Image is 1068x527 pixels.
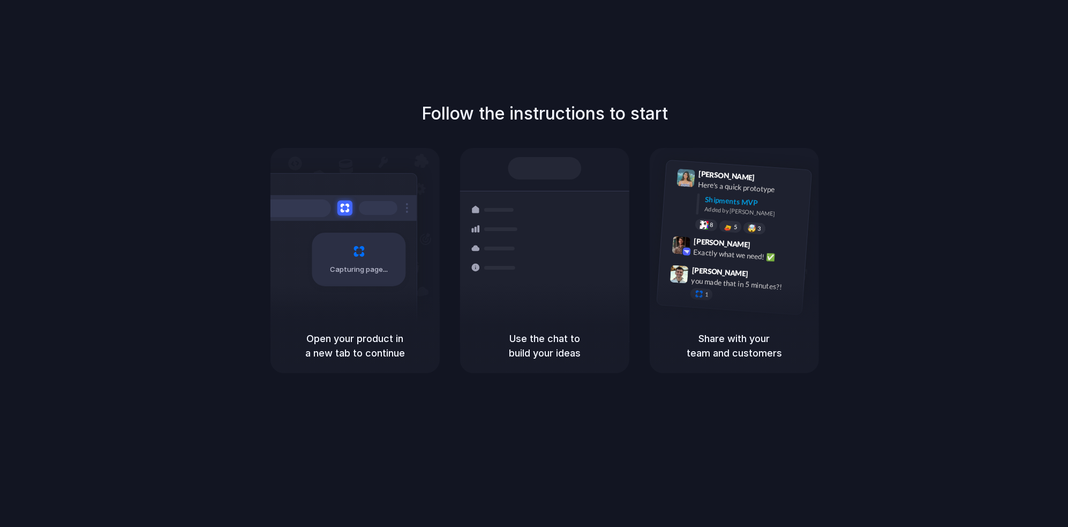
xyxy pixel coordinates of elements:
h5: Use the chat to build your ideas [473,331,616,360]
span: 1 [705,292,709,298]
h5: Share with your team and customers [663,331,806,360]
span: 5 [734,224,738,230]
div: Shipments MVP [705,194,804,212]
div: Exactly what we need! ✅ [693,247,800,265]
div: 🤯 [748,225,757,233]
div: Added by [PERSON_NAME] [704,205,803,220]
div: you made that in 5 minutes?! [691,276,798,294]
span: [PERSON_NAME] [694,235,750,251]
span: 9:47 AM [751,270,773,283]
span: 9:41 AM [758,173,780,186]
span: [PERSON_NAME] [698,168,755,183]
span: 8 [710,222,713,228]
h1: Follow the instructions to start [422,101,668,127]
div: Here's a quick prototype [698,179,805,197]
span: 9:42 AM [754,241,776,254]
h5: Open your product in a new tab to continue [283,331,427,360]
span: [PERSON_NAME] [692,264,749,280]
span: Capturing page [330,264,390,275]
span: 3 [758,226,762,232]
